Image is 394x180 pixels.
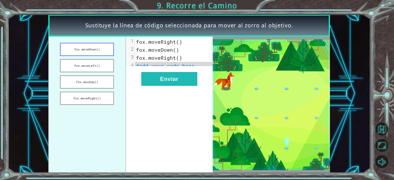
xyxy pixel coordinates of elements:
[136,38,182,45] span: fox.moveRight()
[376,121,394,138] a: Volver al Mapa
[126,62,135,68] div: 4
[136,46,179,53] span: fox.moveDown()
[376,155,388,168] button: Silencio
[213,39,330,170] img: Interactive Art
[85,22,293,30] span: Sustituye la línea de código seleccionada para mover al zorro al objetivo.
[136,62,195,69] span: #add your code here
[60,92,114,105] button: fox.moveRight()
[126,46,135,52] div: 2
[60,75,114,89] button: fox.moveUp()
[136,54,182,61] span: fox.moveRight()
[60,59,114,72] button: fox.moveLeft()
[376,123,388,135] button: Volver al Mapa
[376,139,388,152] button: Maximizar Navegador
[126,54,135,60] div: 3
[60,43,114,56] button: fox.moveDown()
[141,72,197,86] button: Enviar
[126,38,135,44] div: 1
